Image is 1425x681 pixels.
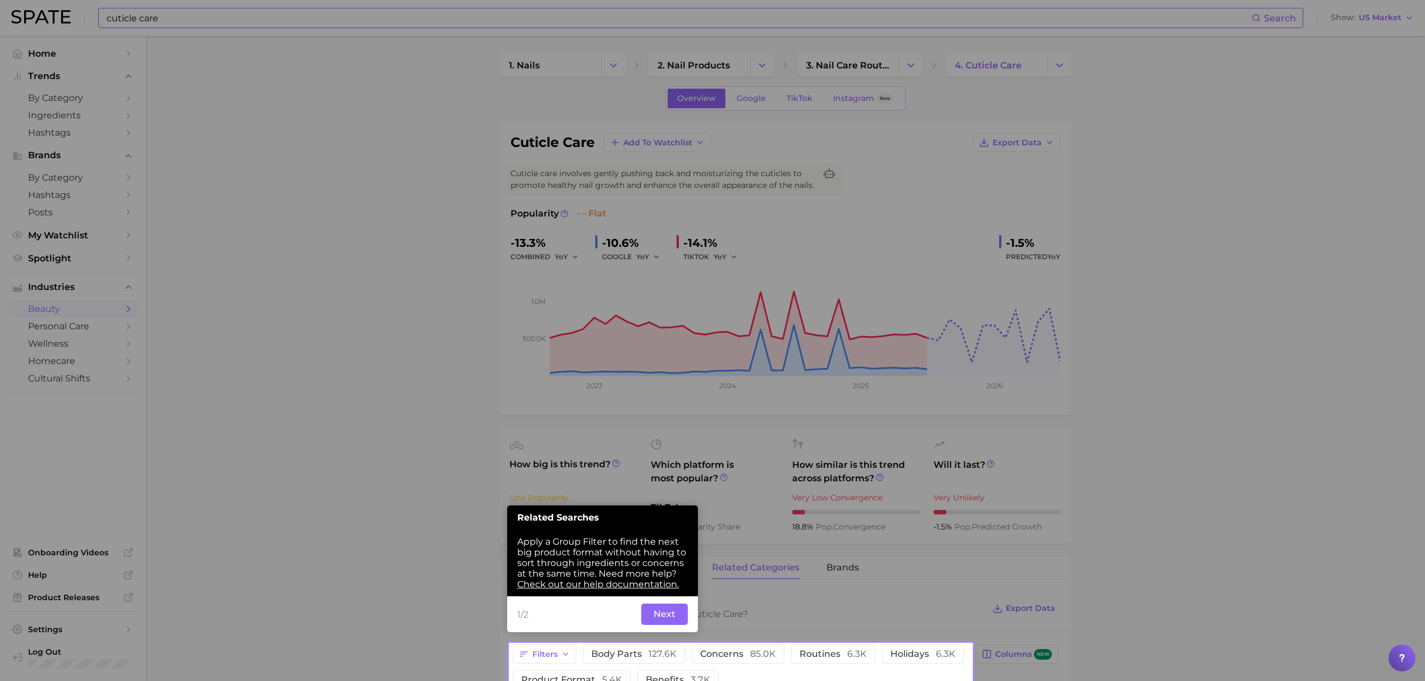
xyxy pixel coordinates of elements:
[532,650,558,659] span: Filters
[847,648,867,659] span: 6.3k
[890,650,955,659] span: holidays
[936,648,955,659] span: 6.3k
[513,645,576,664] button: Filters
[591,650,677,659] span: body parts
[799,650,867,659] span: routines
[700,650,776,659] span: concerns
[750,648,776,659] span: 85.0k
[649,648,677,659] span: 127.6k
